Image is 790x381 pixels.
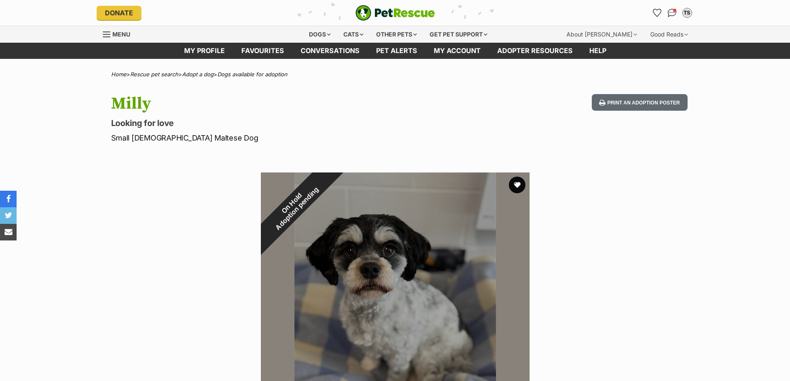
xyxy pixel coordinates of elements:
div: Dogs [303,26,336,43]
a: Rescue pet search [130,71,178,78]
button: My account [681,6,694,19]
a: Home [111,71,126,78]
p: Looking for love [111,117,462,129]
a: Dogs available for adoption [217,71,287,78]
a: Favourites [233,43,292,59]
a: conversations [292,43,368,59]
a: My account [425,43,489,59]
img: logo-e224e6f780fb5917bec1dbf3a21bbac754714ae5b6737aabdf751b685950b380.svg [355,5,435,21]
span: Menu [112,31,130,38]
a: Conversations [666,6,679,19]
a: Menu [103,26,136,41]
span: Adoption pending [270,182,323,235]
a: Donate [97,6,141,20]
div: On Hold [239,150,349,261]
div: Get pet support [424,26,493,43]
img: chat-41dd97257d64d25036548639549fe6c8038ab92f7586957e7f3b1b290dea8141.svg [668,9,676,17]
div: About [PERSON_NAME] [561,26,643,43]
div: Good Reads [644,26,694,43]
a: Favourites [651,6,664,19]
div: Cats [338,26,369,43]
div: > > > [90,71,700,78]
a: Adopt a dog [182,71,214,78]
div: Other pets [370,26,423,43]
ul: Account quick links [651,6,694,19]
a: PetRescue [355,5,435,21]
h1: Milly [111,94,462,113]
button: Print an adoption poster [592,94,687,111]
a: Pet alerts [368,43,425,59]
a: My profile [176,43,233,59]
a: Help [581,43,615,59]
p: Small [DEMOGRAPHIC_DATA] Maltese Dog [111,132,462,143]
button: favourite [509,177,525,193]
a: Adopter resources [489,43,581,59]
div: TS [683,9,691,17]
